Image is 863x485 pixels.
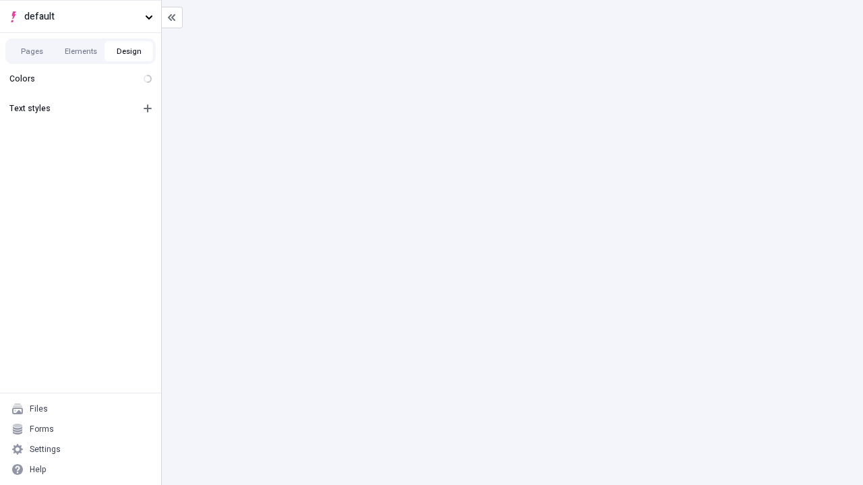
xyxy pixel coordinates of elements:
div: Text styles [8,102,134,115]
span: default [24,9,140,24]
div: Forms [30,424,54,434]
div: Colors [8,72,134,86]
div: Settings [30,444,61,455]
button: Pages [8,41,57,61]
button: Elements [57,41,105,61]
button: Design [105,41,154,61]
div: Help [30,464,47,475]
div: Files [30,403,48,414]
